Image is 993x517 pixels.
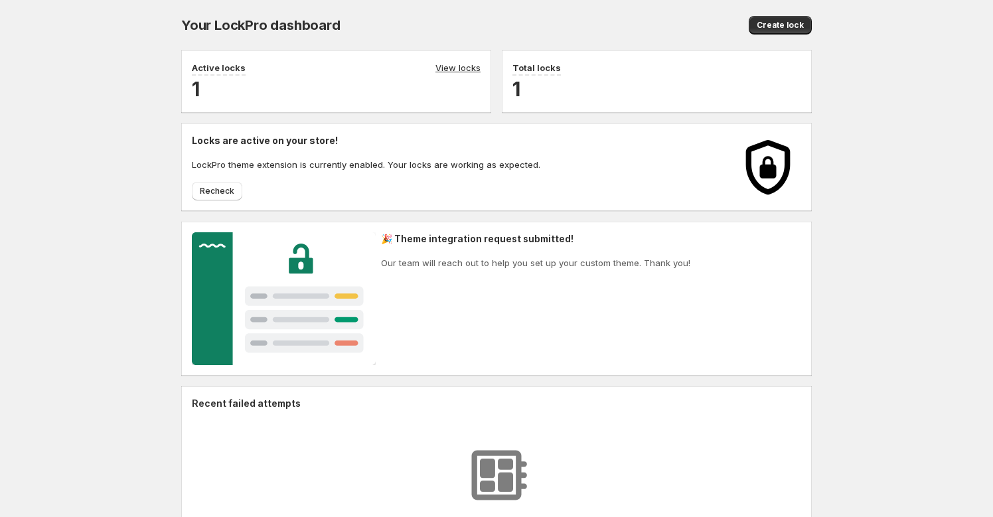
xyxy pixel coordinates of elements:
[463,442,530,508] img: No resources found
[192,232,376,365] img: Customer support
[512,61,561,74] p: Total locks
[749,16,812,35] button: Create lock
[381,256,690,269] p: Our team will reach out to help you set up your custom theme. Thank you!
[181,17,341,33] span: Your LockPro dashboard
[192,61,246,74] p: Active locks
[192,158,540,171] p: LockPro theme extension is currently enabled. Your locks are working as expected.
[192,134,540,147] h2: Locks are active on your store!
[192,397,301,410] h2: Recent failed attempts
[192,76,481,102] h2: 1
[192,182,242,200] button: Recheck
[381,232,690,246] h2: 🎉 Theme integration request submitted!
[200,186,234,196] span: Recheck
[435,61,481,76] a: View locks
[735,134,801,200] img: Locks activated
[512,76,801,102] h2: 1
[757,20,804,31] span: Create lock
